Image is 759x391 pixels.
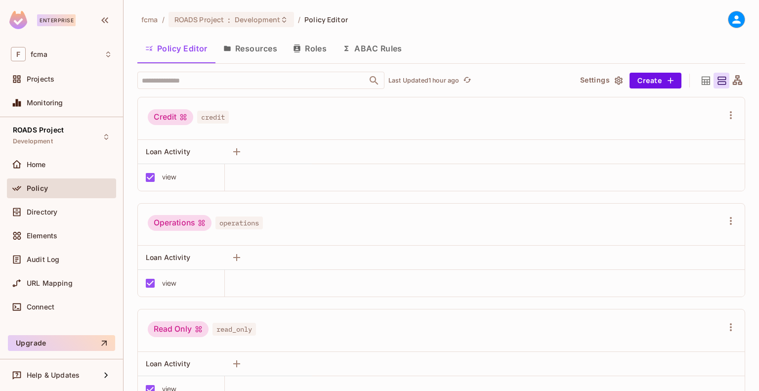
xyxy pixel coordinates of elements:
button: Resources [215,36,285,61]
button: Roles [285,36,335,61]
img: SReyMgAAAABJRU5ErkJggg== [9,11,27,29]
span: Workspace: fcma [31,50,47,58]
span: Policy [27,184,48,192]
span: Projects [27,75,54,83]
button: refresh [461,75,473,87]
span: Development [13,137,53,145]
span: Monitoring [27,99,63,107]
span: credit [197,111,229,124]
span: Loan Activity [146,359,190,368]
span: F [11,47,26,61]
span: the active workspace [141,15,158,24]
span: Click to refresh data [459,75,473,87]
button: Settings [576,73,626,88]
span: Loan Activity [146,253,190,261]
div: Credit [148,109,193,125]
p: Last Updated 1 hour ago [388,77,459,85]
button: Policy Editor [137,36,215,61]
span: Policy Editor [304,15,348,24]
div: Read Only [148,321,209,337]
span: refresh [463,76,471,86]
span: operations [215,217,263,229]
button: Create [630,73,681,88]
div: view [162,278,177,289]
li: / [162,15,165,24]
span: Help & Updates [27,371,80,379]
button: Upgrade [8,335,115,351]
span: Elements [27,232,57,240]
span: Audit Log [27,256,59,263]
span: ROADS Project [13,126,64,134]
span: Directory [27,208,57,216]
span: read_only [212,323,256,336]
div: Operations [148,215,211,231]
span: Connect [27,303,54,311]
span: Development [235,15,280,24]
span: URL Mapping [27,279,73,287]
span: Home [27,161,46,169]
span: : [227,16,231,24]
div: Enterprise [37,14,76,26]
button: ABAC Rules [335,36,410,61]
button: Open [367,74,381,87]
li: / [298,15,300,24]
div: view [162,172,177,182]
span: ROADS Project [174,15,224,24]
span: Loan Activity [146,147,190,156]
